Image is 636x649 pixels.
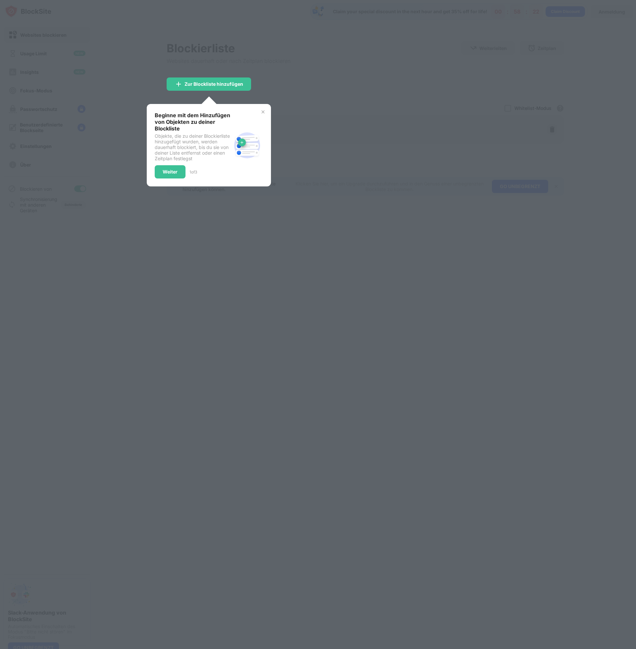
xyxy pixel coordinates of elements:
div: Weiter [163,169,178,175]
img: x-button.svg [260,109,266,115]
div: Beginne mit dem Hinzufügen von Objekten zu deiner Blockliste [155,112,231,132]
img: block-site.svg [231,129,263,161]
div: Objekte, die zu deiner Blockierliste hinzugefügt wurden, werden dauerhaft blockiert, bis du sie v... [155,133,231,161]
div: 1 of 3 [189,170,197,175]
div: Zur Blockliste hinzufügen [185,81,243,87]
